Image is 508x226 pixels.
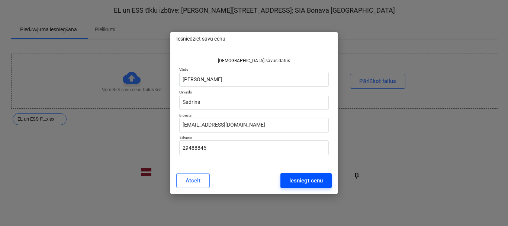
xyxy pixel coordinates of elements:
font: Tālrunis [179,136,192,140]
font: aizvērt [326,35,383,44]
font: Vārds [179,67,188,71]
font: [DEMOGRAPHIC_DATA] savus datus [218,58,290,63]
font: Uzvārds [179,90,192,94]
font: E-pasts [179,113,192,117]
font: Iesniegt cenu [289,177,323,184]
button: Atcelt [176,173,210,188]
button: Iesniegt cenu [280,173,332,188]
font: Atcelt [186,177,200,184]
font: Iesniedziet savu cenu [176,36,225,42]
